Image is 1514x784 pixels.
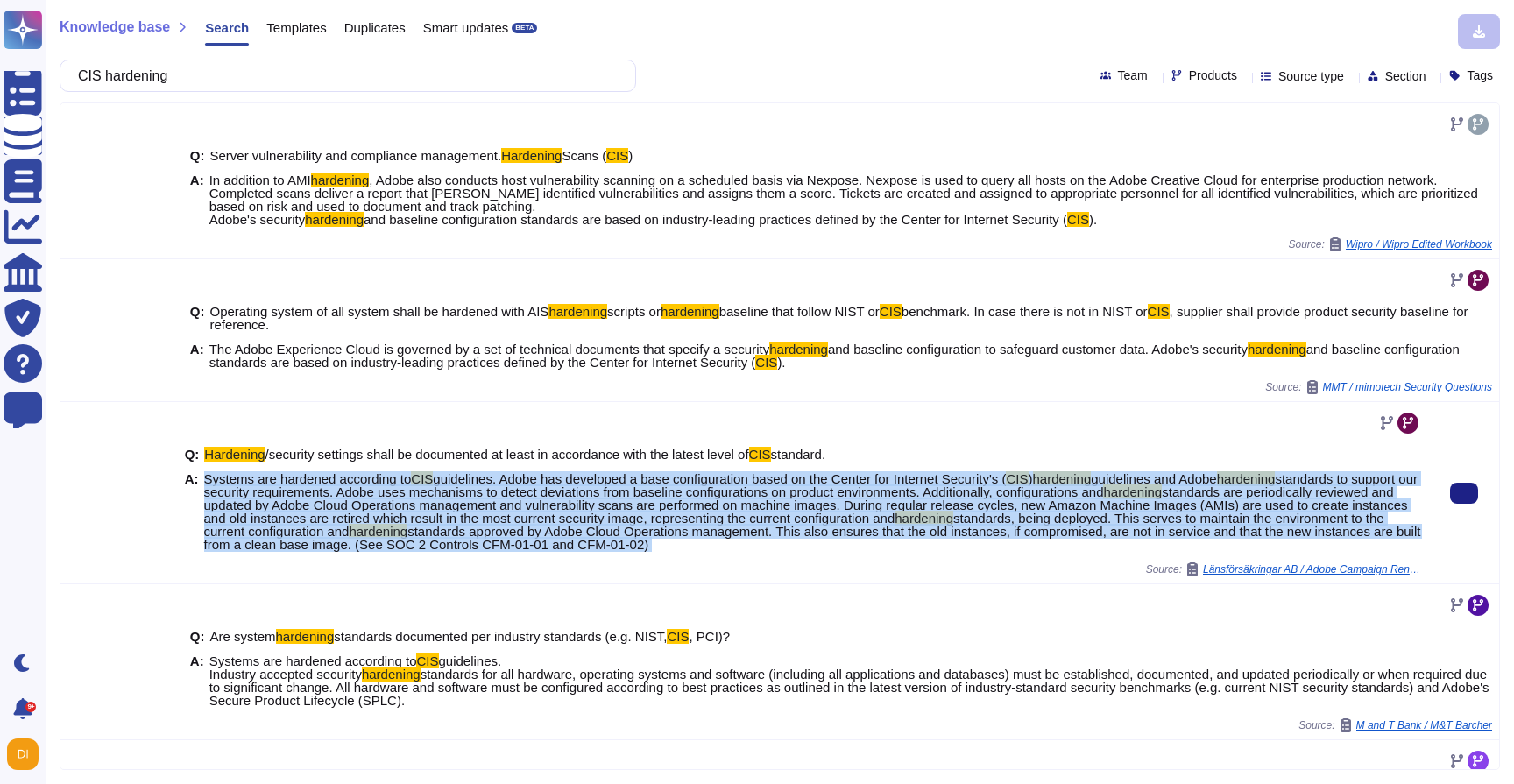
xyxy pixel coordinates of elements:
span: Section [1385,70,1426,82]
span: Team [1118,69,1148,81]
b: A: [190,343,204,369]
mark: hardening [661,304,719,319]
mark: hardening [311,173,370,187]
mark: hardening [1033,471,1092,486]
mark: hardening [276,629,335,644]
mark: CIS [411,471,433,486]
mark: CIS [880,304,902,319]
mark: CIS [755,355,777,370]
span: , PCI)? [689,629,730,644]
span: Tags [1467,69,1493,81]
span: ). [777,355,785,370]
span: M and T Bank / M&T Barcher [1356,720,1492,731]
span: Source: [1298,718,1492,732]
span: standard. [771,447,826,462]
div: 9+ [25,702,36,712]
span: guidelines and Adobe [1091,471,1216,486]
mark: CIS [1148,304,1170,319]
mark: hardening [1103,484,1162,499]
span: ). [1089,212,1097,227]
mark: CIS [749,447,771,462]
span: guidelines. Industry accepted security [209,653,502,682]
span: standards to support our security requirements. Adobe uses mechanisms to detect deviations from b... [204,471,1418,499]
mark: CIS [606,148,628,163]
mark: CIS [416,653,438,668]
mark: hardening [769,342,828,357]
span: Products [1189,69,1237,81]
span: standards documented per industry standards (e.g. NIST, [334,629,667,644]
mark: CIS [1067,212,1089,227]
span: Smart updates [423,21,509,34]
span: benchmark. In case there is not in NIST or [902,304,1148,319]
img: user [7,738,39,770]
span: Scans ( [562,148,606,163]
b: A: [185,472,199,551]
mark: hardening [1248,342,1306,357]
span: Wipro / Wipro Edited Workbook [1346,239,1492,250]
span: Knowledge base [60,20,170,34]
mark: Hardening [501,148,562,163]
span: Server vulnerability and compliance management. [210,148,502,163]
b: Q: [190,305,205,331]
span: Source: [1288,237,1492,251]
span: Systems are hardened according to [204,471,412,486]
b: A: [190,173,204,226]
span: Source: [1265,380,1492,394]
span: ) [628,148,633,163]
span: standards for all hardware, operating systems and software (including all applications and databa... [209,667,1489,708]
span: guidelines. Adobe has developed a base configuration based on the Center for Internet Security's ( [433,471,1006,486]
b: Q: [185,448,200,461]
span: The Adobe Experience Cloud is governed by a set of technical documents that specify a security [209,342,770,357]
b: Q: [190,149,205,162]
button: user [4,735,51,773]
span: In addition to AMI [209,173,311,187]
span: Templates [266,21,326,34]
span: /security settings shall be documented at least in accordance with the latest level of [265,447,749,462]
span: Source: [1146,562,1422,576]
span: Search [205,21,249,34]
mark: CIS [1006,471,1028,486]
span: and baseline configuration to safeguard customer data. Adobe's security [828,342,1248,357]
span: and baseline configuration standards are based on industry-leading practices defined by the Cente... [364,212,1067,227]
span: Source type [1278,70,1344,82]
mark: hardening [895,511,953,526]
span: standards are periodically reviewed and updated by Adobe Cloud Operations management and vulnerab... [204,484,1408,526]
mark: CIS [667,629,689,644]
span: standards approved by Adobe Cloud Operations management. This also ensures that the old instances... [204,524,1421,552]
mark: hardening [305,212,364,227]
span: Are system [210,629,276,644]
span: MMT / mimotech Security Questions [1323,382,1492,392]
mark: hardening [362,667,421,682]
span: , Adobe also conducts host vulnerability scanning on a scheduled basis via Nexpose. Nexpose is us... [209,173,1478,227]
span: standards, being deployed. This serves to maintain the environment to the current configuration and [204,511,1384,539]
b: A: [190,654,204,707]
span: and baseline configuration standards are based on industry-leading practices defined by the Cente... [209,342,1460,370]
mark: Hardening [204,447,265,462]
mark: hardening [1217,471,1276,486]
span: Duplicates [344,21,406,34]
b: Q: [190,630,205,643]
span: , supplier shall provide product security baseline for reference. [210,304,1468,332]
span: baseline that follow NIST or [719,304,880,319]
span: scripts or [607,304,661,319]
span: Länsförsäkringar AB / Adobe Campaign Rennewal update 20250709 (1) [1203,564,1422,575]
span: Systems are hardened according to [209,653,417,668]
mark: hardening [349,524,407,539]
div: BETA [512,23,537,33]
span: ) [1029,471,1033,486]
mark: hardening [548,304,607,319]
span: Operating system of all system shall be hardened with AIS [210,304,549,319]
input: Search a question or template... [69,60,618,91]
